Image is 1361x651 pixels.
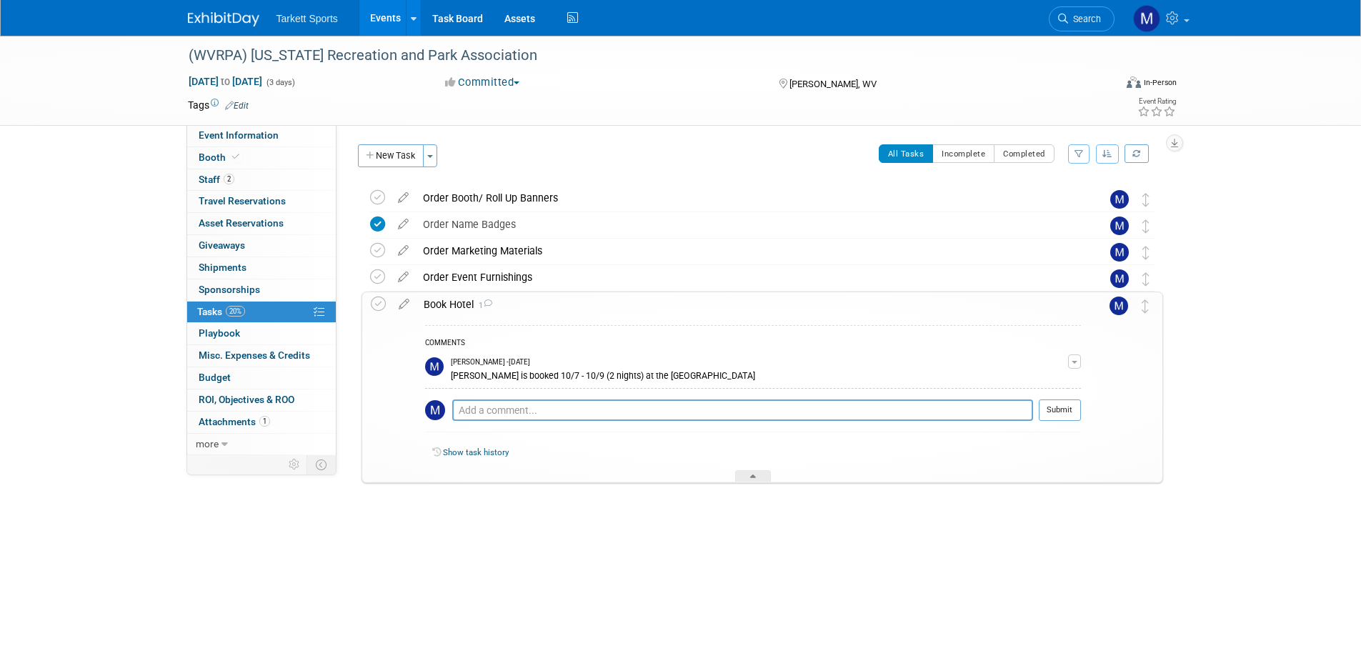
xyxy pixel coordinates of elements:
span: to [219,76,232,87]
a: Edit [225,101,249,111]
span: 1 [474,301,492,310]
span: Attachments [199,416,270,427]
span: Search [1068,14,1101,24]
button: Incomplete [932,144,994,163]
span: Budget [199,372,231,383]
i: Booth reservation complete [232,153,239,161]
span: [PERSON_NAME], WV [789,79,877,89]
a: Attachments1 [187,412,336,433]
a: ROI, Objectives & ROO [187,389,336,411]
span: Misc. Expenses & Credits [199,349,310,361]
i: Move task [1142,246,1150,259]
a: Staff2 [187,169,336,191]
a: Budget [187,367,336,389]
img: Mathieu Martel [425,357,444,376]
a: Search [1049,6,1115,31]
span: Sponsorships [199,284,260,295]
div: Order Marketing Materials [416,239,1082,263]
img: Mathieu Martel [425,400,445,420]
span: Playbook [199,327,240,339]
a: edit [392,298,417,311]
i: Move task [1142,193,1150,207]
img: ExhibitDay [188,12,259,26]
a: Refresh [1125,144,1149,163]
i: Move task [1142,299,1149,313]
div: Order Name Badges [416,212,1082,237]
div: Event Rating [1137,98,1176,105]
span: Giveaways [199,239,245,251]
div: Event Format [1030,74,1177,96]
span: Booth [199,151,242,163]
i: Move task [1142,272,1150,286]
a: Booth [187,147,336,169]
i: Move task [1142,219,1150,233]
span: 1 [259,416,270,427]
a: edit [391,244,416,257]
img: Mathieu Martel [1133,5,1160,32]
button: New Task [358,144,424,167]
div: COMMENTS [425,337,1081,352]
a: Sponsorships [187,279,336,301]
img: Mathieu Martel [1110,243,1129,262]
a: Show task history [443,447,509,457]
img: Mathieu Martel [1110,217,1129,235]
img: Mathieu Martel [1110,269,1129,288]
span: Tasks [197,306,245,317]
span: ROI, Objectives & ROO [199,394,294,405]
button: Committed [440,75,525,90]
a: Giveaways [187,235,336,257]
div: In-Person [1143,77,1177,88]
span: Event Information [199,129,279,141]
a: edit [391,192,416,204]
span: [PERSON_NAME] - [DATE] [451,357,530,367]
td: Tags [188,98,249,112]
td: Personalize Event Tab Strip [282,455,307,474]
span: [DATE] [DATE] [188,75,263,88]
img: Mathieu Martel [1110,297,1128,315]
span: Travel Reservations [199,195,286,207]
div: Order Event Furnishings [416,265,1082,289]
a: edit [391,218,416,231]
img: Mathieu Martel [1110,190,1129,209]
span: Tarkett Sports [276,13,338,24]
span: Staff [199,174,234,185]
a: Misc. Expenses & Credits [187,345,336,367]
a: Playbook [187,323,336,344]
button: Submit [1039,399,1081,421]
td: Toggle Event Tabs [306,455,336,474]
a: Shipments [187,257,336,279]
span: Asset Reservations [199,217,284,229]
a: Event Information [187,125,336,146]
a: more [187,434,336,455]
div: (WVRPA) [US_STATE] Recreation and Park Association [184,43,1093,69]
a: edit [391,271,416,284]
div: Book Hotel [417,292,1081,317]
button: All Tasks [879,144,934,163]
a: Asset Reservations [187,213,336,234]
span: 20% [226,306,245,317]
span: (3 days) [265,78,295,87]
a: Tasks20% [187,302,336,323]
div: [PERSON_NAME] is booked 10/7 - 10/9 (2 nights) at the [GEOGRAPHIC_DATA] [451,368,1068,382]
span: Shipments [199,262,246,273]
img: Format-Inperson.png [1127,76,1141,88]
span: more [196,438,219,449]
button: Completed [994,144,1055,163]
div: Order Booth/ Roll Up Banners [416,186,1082,210]
span: 2 [224,174,234,184]
a: Travel Reservations [187,191,336,212]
